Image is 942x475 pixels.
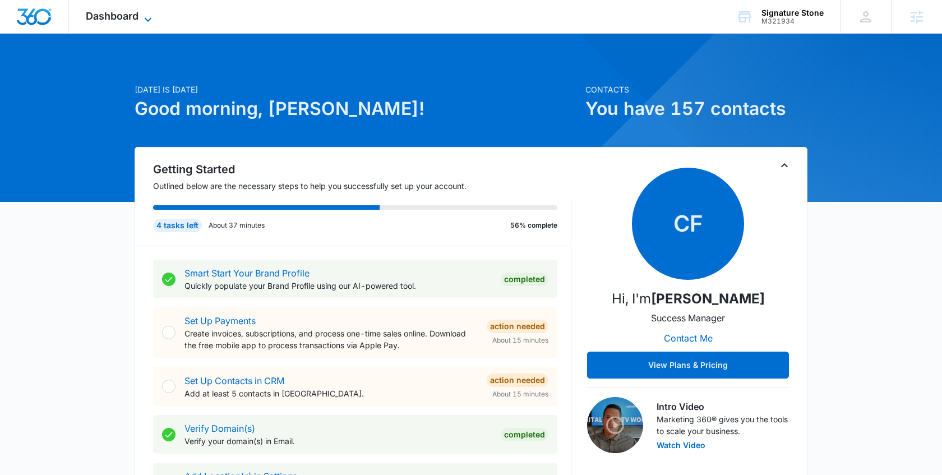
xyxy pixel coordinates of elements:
h2: Getting Started [153,161,571,178]
img: Intro Video [587,397,643,453]
h1: Good morning, [PERSON_NAME]! [135,95,579,122]
p: Success Manager [651,311,725,325]
p: Quickly populate your Brand Profile using our AI-powered tool. [184,280,492,292]
p: Outlined below are the necessary steps to help you successfully set up your account. [153,180,571,192]
div: account name [761,8,824,17]
p: Add at least 5 contacts in [GEOGRAPHIC_DATA]. [184,388,478,399]
h3: Intro Video [657,400,789,413]
button: Toggle Collapse [778,159,791,172]
p: Hi, I'm [612,289,765,309]
p: Create invoices, subscriptions, and process one-time sales online. Download the free mobile app t... [184,328,478,351]
div: Action Needed [487,320,548,333]
p: 56% complete [510,220,557,230]
h1: You have 157 contacts [585,95,807,122]
a: Verify Domain(s) [184,423,255,434]
p: Verify your domain(s) in Email. [184,435,492,447]
strong: [PERSON_NAME] [651,290,765,307]
span: CF [632,168,744,280]
span: Dashboard [86,10,138,22]
button: Contact Me [653,325,724,352]
div: Completed [501,273,548,286]
span: About 15 minutes [492,389,548,399]
div: account id [761,17,824,25]
p: Contacts [585,84,807,95]
div: Action Needed [487,373,548,387]
p: Marketing 360® gives you the tools to scale your business. [657,413,789,437]
a: Smart Start Your Brand Profile [184,268,310,279]
a: Set Up Contacts in CRM [184,375,284,386]
p: [DATE] is [DATE] [135,84,579,95]
div: Completed [501,428,548,441]
span: About 15 minutes [492,335,548,345]
p: About 37 minutes [209,220,265,230]
div: 4 tasks left [153,219,202,232]
button: Watch Video [657,441,705,449]
button: View Plans & Pricing [587,352,789,379]
a: Set Up Payments [184,315,256,326]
